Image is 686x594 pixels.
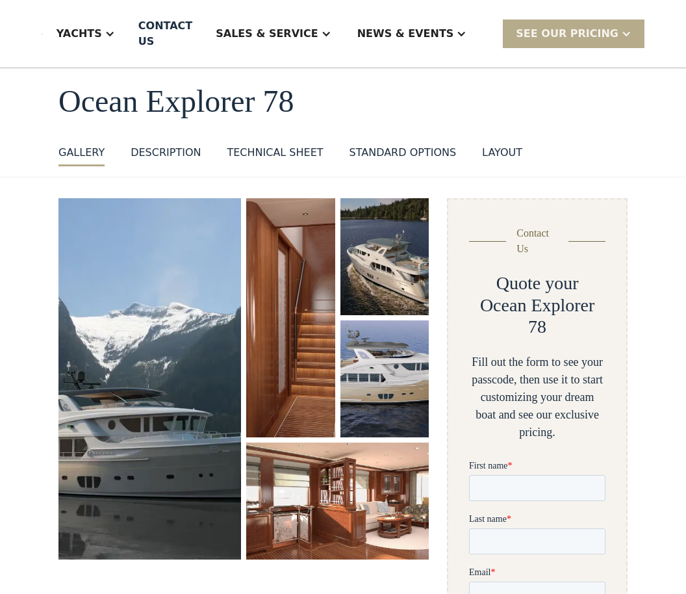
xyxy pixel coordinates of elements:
[58,85,628,120] h1: Ocean Explorer 78
[340,321,429,438] a: open lightbox
[131,146,201,167] a: DESCRIPTION
[469,354,605,442] div: Fill out the form to see your passcode, then use it to start customizing your dream boat and see ...
[503,19,644,47] div: SEE Our Pricing
[203,8,344,60] div: Sales & Service
[516,226,558,257] div: Contact Us
[496,273,579,295] h2: Quote your
[227,146,323,167] a: Technical sheet
[44,8,128,60] div: Yachts
[349,146,457,161] div: standard options
[344,8,480,60] div: News & EVENTS
[58,199,241,560] a: open lightbox
[469,295,605,339] h2: Ocean Explorer 78
[1,537,130,560] span: We respect your time - only the good stuff, never spam.
[482,146,522,167] a: layout
[57,26,102,42] div: Yachts
[349,146,457,167] a: standard options
[516,26,618,42] div: SEE Our Pricing
[1,482,127,528] span: Tick the box below to receive occasional updates, exclusive offers, and VIP access via text message.
[340,199,429,316] a: open lightbox
[482,146,522,161] div: layout
[357,26,454,42] div: News & EVENTS
[246,443,429,560] a: open lightbox
[216,26,318,42] div: Sales & Service
[246,199,335,438] a: open lightbox
[3,578,14,588] input: Yes, I'd like to receive SMS updates.Reply STOP to unsubscribe at any time.
[58,146,105,167] a: GALLERY
[138,18,192,49] div: Contact US
[58,146,105,161] div: GALLERY
[131,146,201,161] div: DESCRIPTION
[227,146,323,161] div: Technical sheet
